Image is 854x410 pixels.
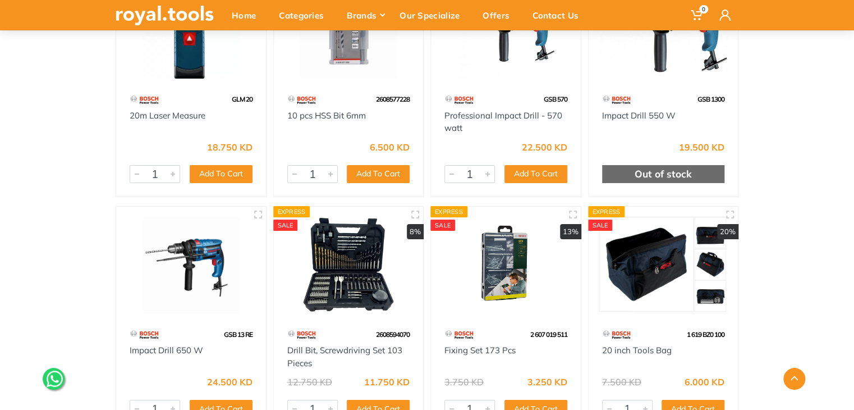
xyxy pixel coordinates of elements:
a: Professional Impact Drill - 570 watt [444,110,562,134]
div: Categories [271,3,339,27]
span: 2608594070 [376,330,410,339]
div: SALE [273,220,298,231]
button: Add To Cart [190,165,252,183]
span: 2608577228 [376,95,410,103]
div: 22.500 KD [522,143,567,152]
a: Fixing Set 173 Pcs [444,345,516,356]
div: SALE [430,220,455,231]
img: Royal Tools - Impact Drill 650 W [126,217,256,314]
div: Home [224,3,271,27]
img: 55.webp [287,90,317,110]
div: 13% [560,224,581,240]
a: 20 inch Tools Bag [602,345,672,356]
div: 19.500 KD [679,143,724,152]
span: GSB 570 [544,95,567,103]
img: Royal Tools - Drill Bit, Screwdriving Set 103 Pieces [284,217,414,314]
div: 18.750 KD [207,143,252,152]
span: 0 [699,5,708,13]
img: 55.webp [444,90,474,110]
a: Impact Drill 650 W [130,345,203,356]
a: Impact Drill 550 W [602,110,676,121]
div: Offers [475,3,525,27]
div: Out of stock [602,165,725,183]
div: Express [588,206,625,217]
div: Express [430,206,467,217]
div: 6.500 KD [370,143,410,152]
div: Brands [339,3,392,27]
div: Our Specialize [392,3,475,27]
img: 55.webp [602,90,632,110]
button: Add To Cart [504,165,567,183]
span: GSB 13 RE [224,330,252,339]
img: Royal Tools - 20 inch Tools Bag [599,217,728,314]
a: Drill Bit, Screwdriving Set 103 Pieces [287,345,402,368]
a: 10 pcs HSS Bit 6mm [287,110,366,121]
span: 2 607 019 511 [530,330,567,339]
div: SALE [588,220,613,231]
img: 55.webp [444,325,474,344]
div: 8% [407,224,424,240]
img: royal.tools Logo [116,6,214,25]
button: Add To Cart [347,165,410,183]
span: 1 619 BZ0 100 [687,330,724,339]
span: GLM 20 [232,95,252,103]
span: GSB 1300 [697,95,724,103]
img: 55.webp [287,325,317,344]
a: 20m Laser Measure [130,110,205,121]
img: Royal Tools - Fixing Set 173 Pcs [441,217,571,314]
div: Express [273,206,310,217]
div: Contact Us [525,3,594,27]
img: 55.webp [130,90,159,110]
div: 20% [717,224,738,240]
img: 55.webp [602,325,632,344]
img: 55.webp [130,325,159,344]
